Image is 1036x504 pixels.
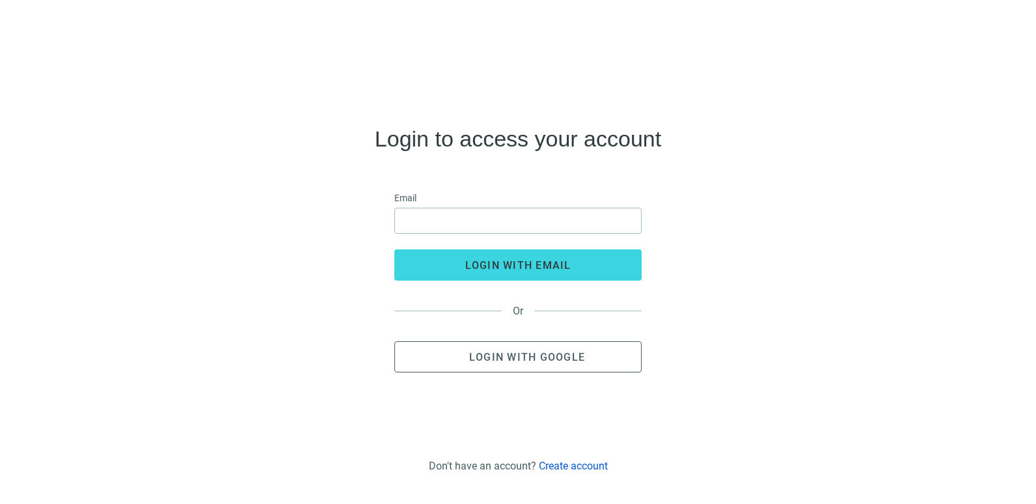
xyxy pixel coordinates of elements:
a: Create account [539,460,608,472]
button: Login with Google [394,341,642,372]
button: login with email [394,249,642,281]
span: Email [394,191,416,205]
span: Login with Google [469,351,585,363]
span: login with email [465,259,571,272]
div: Don't have an account? [429,460,608,472]
h4: Login to access your account [375,128,661,149]
span: Or [502,305,534,317]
